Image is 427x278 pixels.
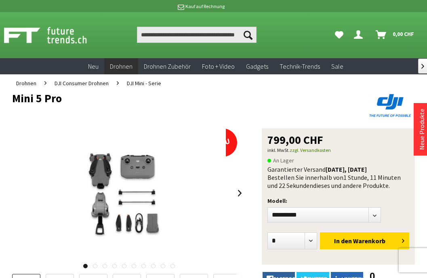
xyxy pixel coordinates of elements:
a: zzgl. Versandkosten [290,147,331,153]
button: In den Warenkorb [320,232,409,249]
a: Meine Favoriten [331,27,347,43]
span: Gadgets [246,62,268,70]
img: Shop Futuretrends - zur Startseite wechseln [4,25,105,45]
b: [DATE], [DATE] [326,165,367,173]
span: 1 Stunde, 11 Minuten und 22 Sekunden [267,173,401,190]
a: DJI Mini - Serie [123,74,165,92]
a: Sale [326,58,349,75]
span: Warenkorb [353,237,385,245]
a: DJI Consumer Drohnen [50,74,113,92]
span: An Lager [267,156,294,165]
span: DJI Consumer Drohnen [55,80,109,87]
span: Drohnen [16,80,36,87]
span: Foto + Video [202,62,235,70]
a: Drohnen Zubehör [138,58,196,75]
div: Garantierter Versand Bestellen Sie innerhalb von dieses und andere Produkte. [267,165,409,190]
h1: Mini 5 Pro [12,92,334,104]
span: Neu [88,62,99,70]
span: 799,00 CHF [267,134,323,145]
span: DJI Mini - Serie [127,80,161,87]
img: DJI [366,92,415,119]
a: Warenkorb [372,27,418,43]
a: Drohnen [12,74,40,92]
a: Drohnen [104,58,138,75]
span: In den [334,237,352,245]
button: Suchen [240,27,257,43]
span: Technik-Trends [280,62,320,70]
a: Neue Produkte [418,109,426,150]
span: 0,00 CHF [393,27,414,40]
img: Mini 5 Pro [32,128,226,258]
a: Technik-Trends [274,58,326,75]
a: Neu [82,58,104,75]
span: Drohnen [110,62,133,70]
input: Produkt, Marke, Kategorie, EAN, Artikelnummer… [137,27,257,43]
span: Sale [331,62,343,70]
a: Dein Konto [351,27,369,43]
a: Gadgets [240,58,274,75]
span:  [421,64,424,69]
span: Drohnen Zubehör [144,62,191,70]
p: Modell: [267,196,409,206]
a: Foto + Video [196,58,240,75]
p: inkl. MwSt. [267,145,409,155]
